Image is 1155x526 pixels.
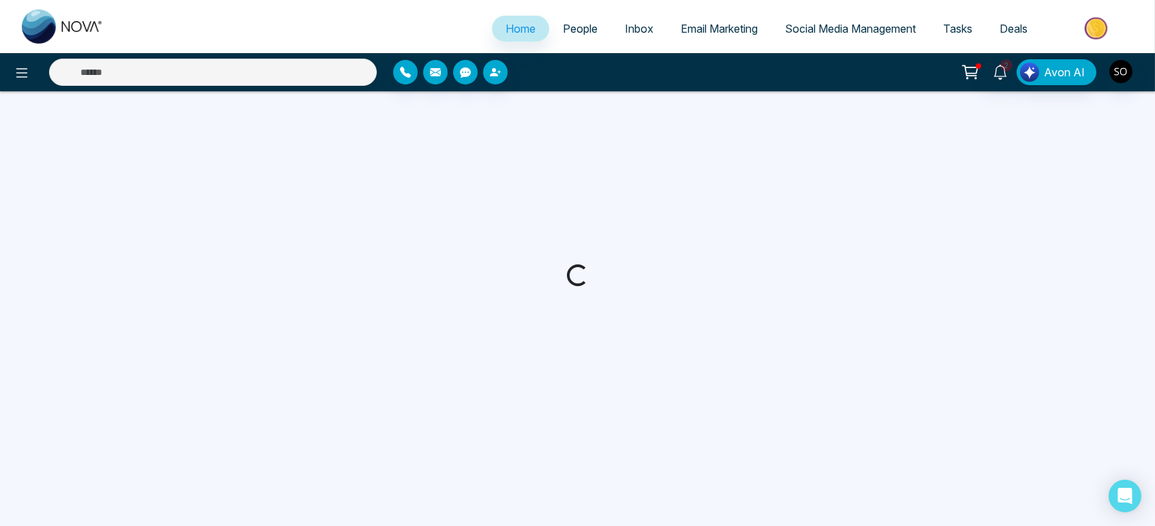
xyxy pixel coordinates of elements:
a: Email Marketing [667,16,771,42]
span: Home [506,22,536,35]
img: Market-place.gif [1048,13,1147,44]
span: People [563,22,598,35]
span: Avon AI [1044,64,1085,80]
span: 2 [1000,59,1013,72]
span: Tasks [943,22,972,35]
a: Inbox [611,16,667,42]
span: Deals [1000,22,1028,35]
a: Deals [986,16,1041,42]
span: Email Marketing [681,22,758,35]
a: 2 [984,59,1017,83]
button: Avon AI [1017,59,1096,85]
img: Lead Flow [1020,63,1039,82]
div: Open Intercom Messenger [1109,480,1141,512]
img: User Avatar [1109,60,1133,83]
span: Inbox [625,22,653,35]
span: Social Media Management [785,22,916,35]
a: Social Media Management [771,16,929,42]
img: Nova CRM Logo [22,10,104,44]
a: People [549,16,611,42]
a: Tasks [929,16,986,42]
a: Home [492,16,549,42]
